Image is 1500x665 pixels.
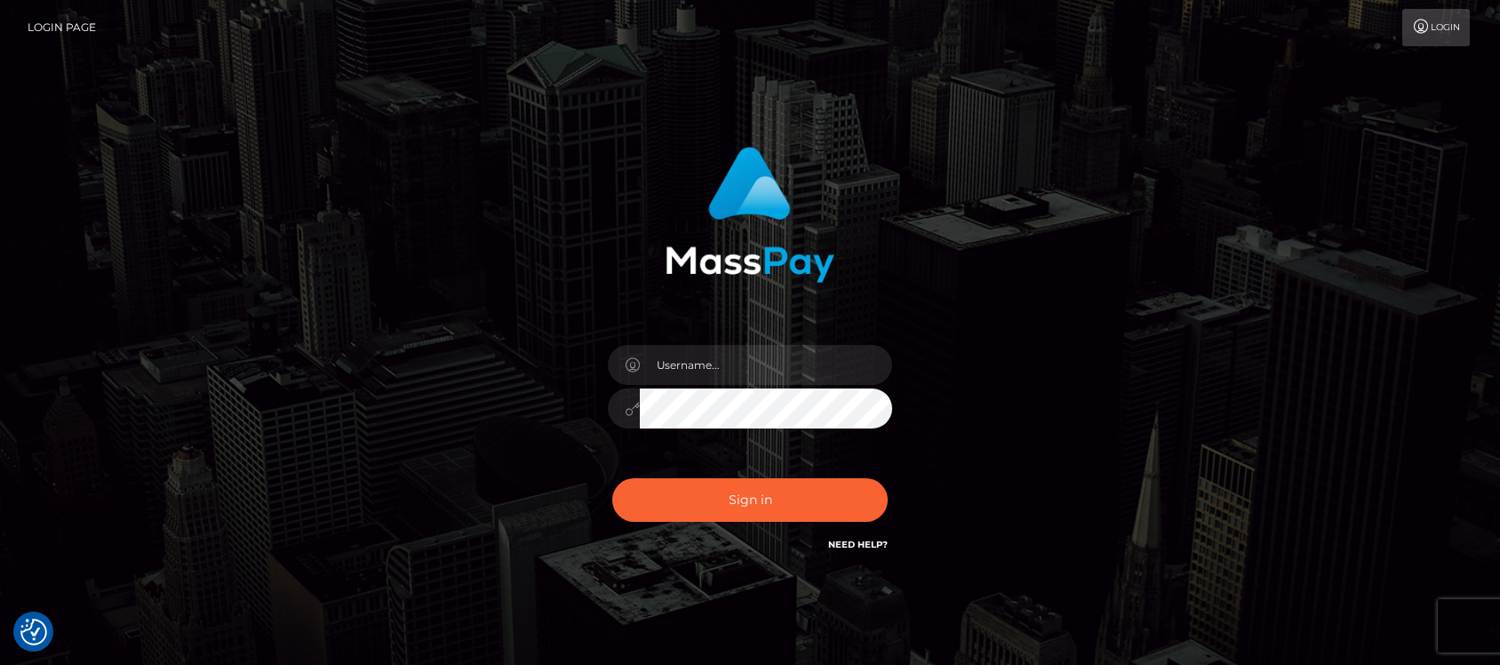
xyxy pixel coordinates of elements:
[28,9,96,46] a: Login Page
[640,345,892,385] input: Username...
[612,478,888,522] button: Sign in
[1402,9,1470,46] a: Login
[20,619,47,645] img: Revisit consent button
[828,539,888,550] a: Need Help?
[666,147,834,283] img: MassPay Login
[20,619,47,645] button: Consent Preferences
